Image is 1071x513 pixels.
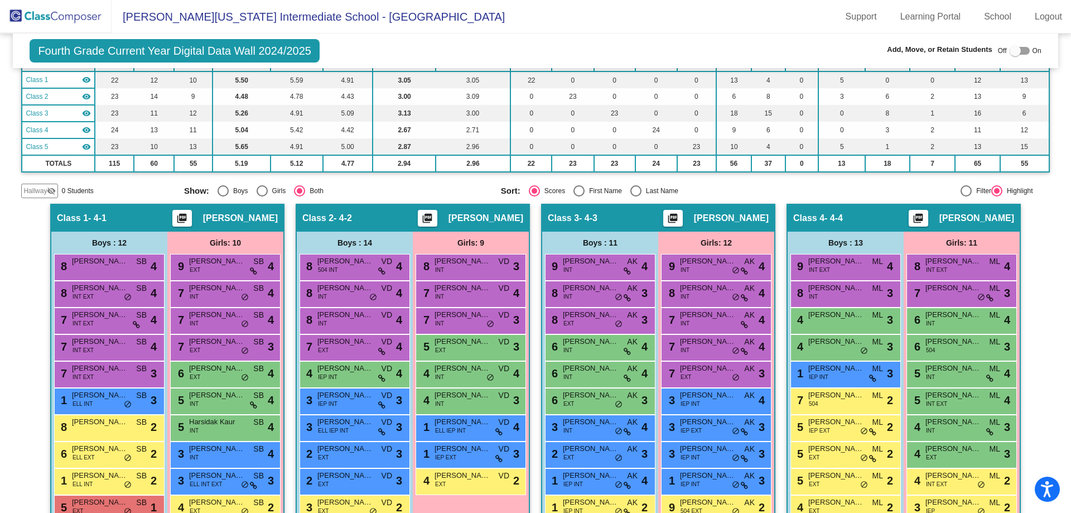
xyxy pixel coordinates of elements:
td: 13 [174,138,213,155]
span: INT [190,293,199,301]
td: Michele Lambraia - 4-4 [22,122,95,138]
span: AK [744,256,755,267]
span: 4 [759,285,765,301]
button: Print Students Details [418,210,437,227]
td: 10 [716,138,751,155]
td: 0 [635,105,677,122]
td: 0 [594,122,635,138]
div: Filter [972,186,991,196]
button: Print Students Details [909,210,928,227]
td: 2.71 [436,122,511,138]
span: VD [382,309,392,321]
span: 4 [513,285,519,301]
td: Angelique Kaminski - 4-3 [22,105,95,122]
td: 0 [552,122,594,138]
span: [PERSON_NAME] [317,282,373,294]
td: 56 [716,155,751,172]
span: ML [990,256,1000,267]
td: 12 [1000,122,1049,138]
span: INT [809,293,818,301]
span: INT [681,266,689,274]
span: do_not_disturb_alt [241,293,249,302]
span: 9 [794,260,803,272]
td: 11 [955,122,1000,138]
span: 8 [421,260,430,272]
span: [PERSON_NAME] [448,213,523,224]
mat-icon: picture_as_pdf [666,213,679,228]
mat-icon: visibility [82,75,91,84]
td: 0 [677,105,716,122]
td: 4.78 [271,88,323,105]
div: Girls: 10 [167,232,283,254]
span: SB [136,309,147,321]
td: 2.94 [373,155,435,172]
td: 6 [1000,105,1049,122]
span: 7 [421,287,430,299]
span: [PERSON_NAME] [680,309,736,320]
td: 13 [1000,71,1049,88]
td: 23 [677,155,716,172]
span: VD [382,256,392,267]
span: do_not_disturb_alt [732,266,740,275]
td: 2.96 [436,155,511,172]
span: ML [872,256,883,267]
a: School [975,8,1020,26]
a: Support [837,8,886,26]
td: 3.05 [436,71,511,88]
a: Learning Portal [891,8,970,26]
td: 115 [95,155,134,172]
td: 4 [751,71,785,88]
td: 6 [751,122,785,138]
td: 13 [955,88,1000,105]
td: 23 [552,155,594,172]
span: 9 [666,260,675,272]
span: 3 [513,311,519,328]
td: 0 [594,88,635,105]
div: Boys : 14 [297,232,413,254]
td: 8 [751,88,785,105]
td: 9 [716,122,751,138]
td: Vanessa Dato - 4-2 [22,88,95,105]
td: 13 [134,122,174,138]
span: Class 1 [57,213,88,224]
td: 9 [174,88,213,105]
td: 0 [594,138,635,155]
span: [PERSON_NAME] [563,282,619,294]
span: [PERSON_NAME] [808,256,864,267]
span: Class 1 [26,75,48,85]
div: Girls: 12 [658,232,774,254]
span: - 4-3 [579,213,597,224]
span: INT [563,293,572,301]
td: 0 [510,88,552,105]
mat-icon: picture_as_pdf [175,213,189,228]
td: 5 [818,71,865,88]
span: [PERSON_NAME] [189,256,245,267]
span: 8 [549,287,558,299]
span: 4 [396,285,402,301]
mat-icon: visibility [82,92,91,101]
span: 4 [887,258,893,275]
td: 3.09 [436,88,511,105]
span: Class 2 [302,213,334,224]
td: 5.19 [213,155,271,172]
td: 2 [910,138,956,155]
span: 4 [151,258,157,275]
td: 14 [134,88,174,105]
td: 55 [174,155,213,172]
span: 3 [641,311,648,328]
td: 65 [955,155,1000,172]
span: SB [253,282,264,294]
span: Class 4 [26,125,48,135]
span: 8 [911,260,920,272]
td: 4.43 [323,88,373,105]
span: AK [627,309,638,321]
span: Off [998,46,1007,56]
td: 13 [955,138,1000,155]
div: Scores [540,186,565,196]
td: 0 [552,71,594,88]
span: INT [563,266,572,274]
td: 23 [95,88,134,105]
span: INT [681,293,689,301]
span: Hallway [23,186,47,196]
td: 5.59 [271,71,323,88]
